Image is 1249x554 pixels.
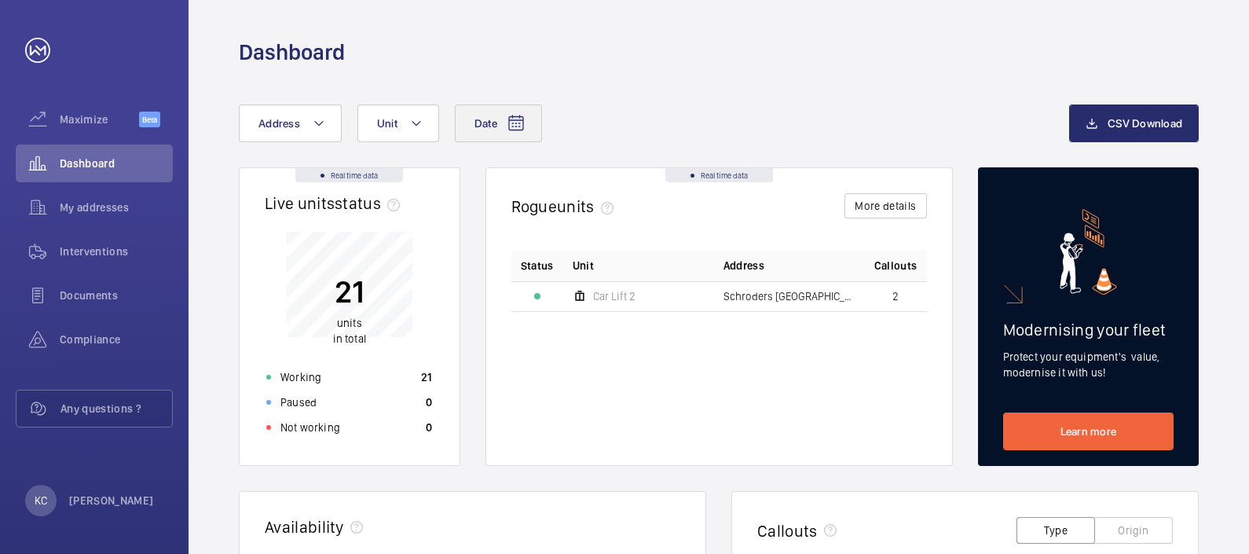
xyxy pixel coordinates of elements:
span: Interventions [60,244,173,259]
button: Date [455,105,542,142]
span: Compliance [60,332,173,347]
h2: Callouts [757,521,818,541]
span: Documents [60,288,173,303]
p: Not working [280,420,340,435]
a: Learn more [1003,413,1174,450]
p: Status [521,258,554,273]
span: Car Lift 2 [593,291,635,302]
span: Unit [377,117,397,130]
span: Maximize [60,112,139,127]
span: units [557,196,620,216]
p: 21 [421,369,433,385]
h2: Modernising your fleet [1003,320,1174,339]
span: Any questions ? [60,401,172,416]
span: Address [723,258,764,273]
h2: Availability [265,517,344,537]
p: Working [280,369,321,385]
button: Unit [357,105,439,142]
span: status [335,193,406,213]
span: Date [474,117,497,130]
span: units [337,317,362,329]
h2: Rogue [511,196,620,216]
button: Origin [1094,517,1173,544]
p: in total [333,315,366,347]
span: Schroders [GEOGRAPHIC_DATA] - [STREET_ADDRESS] [723,291,855,302]
button: Address [239,105,342,142]
button: Type [1016,517,1095,544]
span: CSV Download [1108,117,1182,130]
p: Paused [280,394,317,410]
span: Address [258,117,300,130]
button: More details [844,193,926,218]
span: Dashboard [60,156,173,171]
h2: Live units [265,193,406,213]
div: Real time data [665,168,773,182]
h1: Dashboard [239,38,345,67]
div: Real time data [295,168,403,182]
span: Callouts [874,258,918,273]
span: My addresses [60,200,173,215]
p: 21 [333,272,366,311]
button: CSV Download [1069,105,1199,142]
p: 0 [426,394,432,410]
img: marketing-card.svg [1060,209,1117,295]
span: Unit [573,258,594,273]
p: Protect your equipment's value, modernise it with us! [1003,349,1174,380]
span: 2 [892,291,899,302]
span: Beta [139,112,160,127]
p: 0 [426,420,432,435]
p: KC [35,493,47,508]
p: [PERSON_NAME] [69,493,154,508]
